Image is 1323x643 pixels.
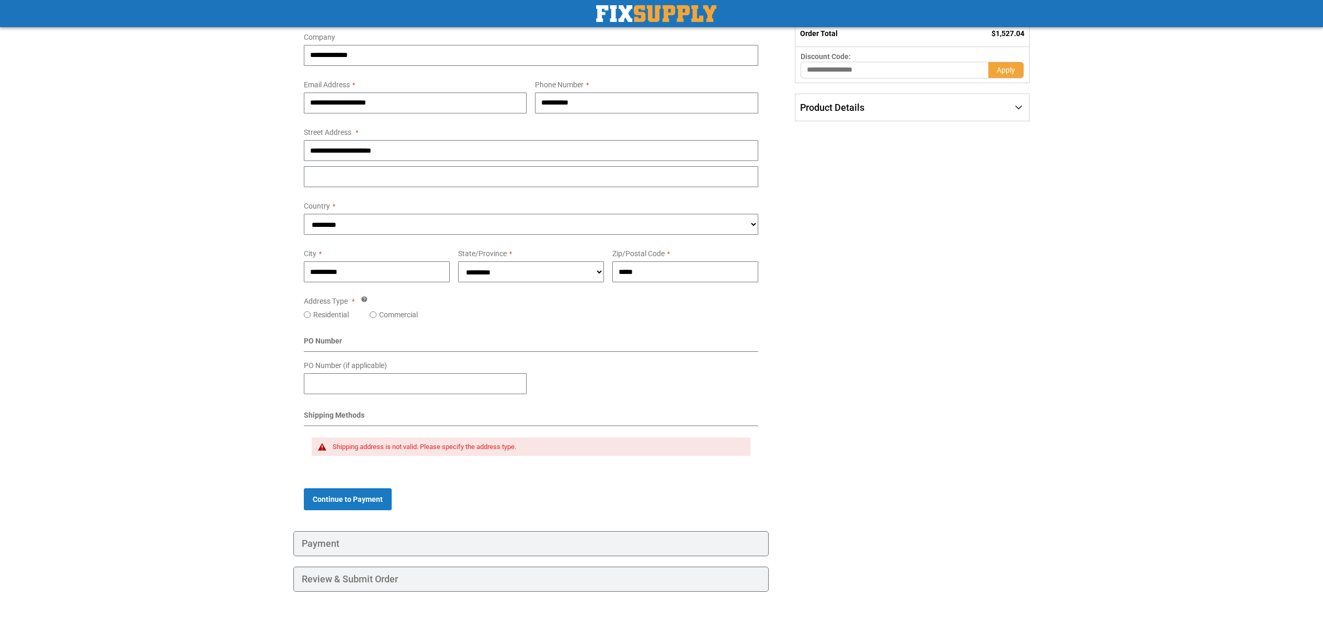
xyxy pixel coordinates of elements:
span: Country [304,202,330,210]
button: Continue to Payment [304,488,392,510]
label: Commercial [379,309,418,320]
a: store logo [596,5,716,22]
div: Shipping address is not valid. Please specify the address type. [333,443,740,451]
span: City [304,249,316,258]
button: Apply [988,62,1024,78]
span: Street Address [304,128,351,136]
span: Address Type [304,297,348,305]
span: Company [304,33,335,41]
span: Product Details [800,102,864,113]
div: PO Number [304,336,758,352]
span: Phone Number [535,81,584,89]
span: Email Address [304,81,350,89]
span: Continue to Payment [313,495,383,503]
div: Review & Submit Order [293,567,769,592]
span: $1,527.04 [991,29,1024,38]
span: PO Number (if applicable) [304,361,387,370]
strong: Order Total [800,29,838,38]
label: Residential [313,309,349,320]
img: Fix Industrial Supply [596,5,716,22]
span: Zip/Postal Code [612,249,665,258]
div: Shipping Methods [304,410,758,426]
span: Apply [997,66,1015,74]
span: Discount Code: [801,52,851,61]
div: Payment [293,531,769,556]
span: State/Province [458,249,507,258]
